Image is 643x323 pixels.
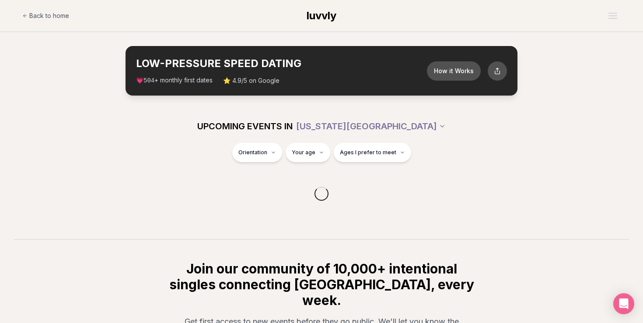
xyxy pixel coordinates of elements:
button: Orientation [232,143,282,162]
span: Back to home [29,11,69,20]
button: Ages I prefer to meet [334,143,411,162]
button: Your age [286,143,330,162]
span: UPCOMING EVENTS IN [197,120,293,132]
button: How it Works [427,61,481,81]
h2: Join our community of 10,000+ intentional singles connecting [GEOGRAPHIC_DATA], every week. [168,261,475,308]
span: 504 [143,77,154,84]
span: 💗 + monthly first dates [136,76,213,85]
div: Open Intercom Messenger [613,293,634,314]
button: [US_STATE][GEOGRAPHIC_DATA] [296,117,446,136]
span: ⭐ 4.9/5 on Google [223,76,280,85]
span: Ages I prefer to meet [340,149,396,156]
span: luvvly [307,9,336,22]
a: Back to home [22,7,69,25]
a: luvvly [307,9,336,23]
button: Open menu [605,9,621,22]
span: Your age [292,149,315,156]
h2: LOW-PRESSURE SPEED DATING [136,57,427,71]
span: Orientation [238,149,267,156]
